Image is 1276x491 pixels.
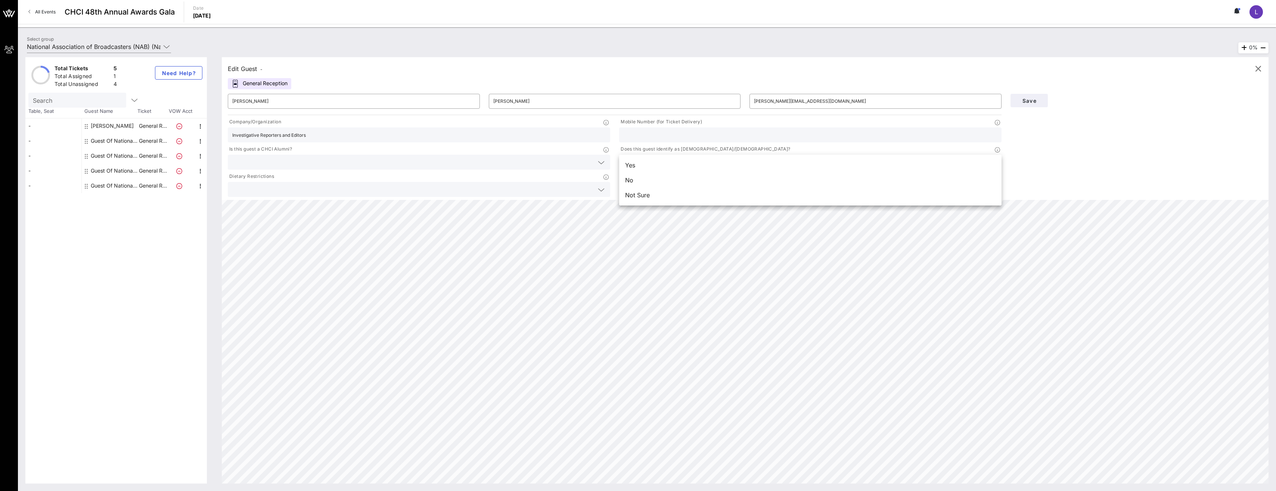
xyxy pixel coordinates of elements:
[228,145,292,153] p: Is this guest a CHCI Alumni?
[754,95,997,107] input: Email*
[619,118,702,126] p: Mobile Number (for Ticket Delivery)
[167,108,193,115] span: VOW Acct
[138,178,168,193] p: General R…
[114,80,117,90] div: 4
[193,12,211,19] p: [DATE]
[65,6,175,18] span: CHCI 48th Annual Awards Gala
[161,70,196,76] span: Need Help?
[138,133,168,148] p: General R…
[55,65,111,74] div: Total Tickets
[91,148,138,163] div: Guest Of National Association of Broadcasters (NAB)
[25,163,81,178] div: -
[25,148,81,163] div: -
[25,133,81,148] div: -
[619,188,1002,203] div: Not Sure
[55,80,111,90] div: Total Unassigned
[260,67,263,72] span: -
[114,72,117,82] div: 1
[1249,5,1263,19] div: L
[619,158,1002,173] div: Yes
[55,72,111,82] div: Total Assigned
[1010,94,1048,107] button: Save
[1255,8,1258,16] span: L
[619,173,1002,188] div: No
[228,64,263,74] div: Edit Guest
[138,118,168,133] p: General R…
[81,108,137,115] span: Guest Name
[24,6,60,18] a: All Events
[1016,98,1042,104] span: Save
[91,178,138,193] div: Guest Of National Association of Broadcasters (NAB)
[91,118,134,133] div: Charlyn Stanberry
[27,36,54,42] label: Select group
[114,65,117,74] div: 5
[137,108,167,115] span: Ticket
[138,163,168,178] p: General R…
[232,95,475,107] input: First Name*
[25,108,81,115] span: Table, Seat
[228,118,281,126] p: Company/Organization
[493,95,736,107] input: Last Name*
[138,148,168,163] p: General R…
[619,145,790,153] p: Does this guest identify as [DEMOGRAPHIC_DATA]/[DEMOGRAPHIC_DATA]?
[91,133,138,148] div: Guest Of National Association of Broadcasters (NAB)
[1238,42,1269,53] div: 0%
[25,178,81,193] div: -
[35,9,56,15] span: All Events
[25,118,81,133] div: -
[228,173,274,180] p: Dietary Restrictions
[91,163,138,178] div: Guest Of National Association of Broadcasters (NAB)
[155,66,202,80] button: Need Help?
[193,4,211,12] p: Date
[228,78,291,89] div: General Reception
